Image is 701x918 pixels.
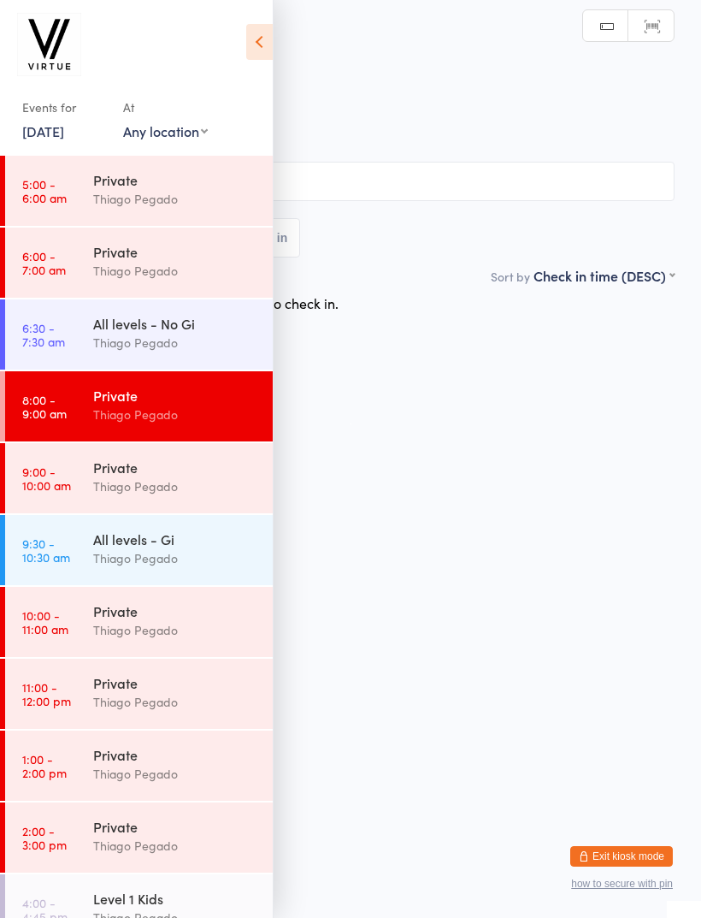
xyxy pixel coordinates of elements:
[22,536,70,564] time: 9:30 - 10:30 am
[93,548,258,568] div: Thiago Pegado
[22,121,64,140] a: [DATE]
[93,745,258,764] div: Private
[27,97,648,114] span: Thiago Pegado
[93,530,258,548] div: All levels - Gi
[93,170,258,189] div: Private
[93,261,258,281] div: Thiago Pegado
[571,878,673,890] button: how to secure with pin
[93,458,258,477] div: Private
[5,156,273,226] a: 5:00 -6:00 amPrivateThiago Pegado
[27,131,674,148] span: Brazilian Jiu-Jitsu Adults
[22,608,68,636] time: 10:00 - 11:00 am
[22,393,67,420] time: 8:00 - 9:00 am
[5,515,273,585] a: 9:30 -10:30 amAll levels - GiThiago Pegado
[5,731,273,801] a: 1:00 -2:00 pmPrivateThiago Pegado
[22,177,67,204] time: 5:00 - 6:00 am
[5,803,273,873] a: 2:00 -3:00 pmPrivateThiago Pegado
[123,121,208,140] div: Any location
[27,162,674,201] input: Search
[5,299,273,370] a: 6:30 -7:30 amAll levels - No GiThiago Pegado
[93,601,258,620] div: Private
[27,80,648,97] span: [DATE] 8:00am
[27,114,648,131] span: Virtue Brazilian Jiu-Jitsu
[22,93,106,121] div: Events for
[5,371,273,441] a: 8:00 -9:00 amPrivateThiago Pegado
[491,268,530,285] label: Sort by
[17,13,81,76] img: Virtue Brazilian Jiu-Jitsu
[93,314,258,333] div: All levels - No Gi
[93,333,258,352] div: Thiago Pegado
[93,692,258,712] div: Thiago Pegado
[5,659,273,729] a: 11:00 -12:00 pmPrivateThiago Pegado
[533,266,674,285] div: Check in time (DESC)
[22,680,71,708] time: 11:00 - 12:00 pm
[22,824,67,851] time: 2:00 - 3:00 pm
[93,620,258,640] div: Thiago Pegado
[93,889,258,908] div: Level 1 Kids
[93,405,258,424] div: Thiago Pegado
[570,846,673,867] button: Exit kiosk mode
[22,249,66,276] time: 6:00 - 7:00 am
[22,465,71,492] time: 9:00 - 10:00 am
[123,93,208,121] div: At
[5,587,273,657] a: 10:00 -11:00 amPrivateThiago Pegado
[93,189,258,209] div: Thiago Pegado
[93,242,258,261] div: Private
[22,752,67,779] time: 1:00 - 2:00 pm
[5,443,273,513] a: 9:00 -10:00 amPrivateThiago Pegado
[93,673,258,692] div: Private
[22,321,65,348] time: 6:30 - 7:30 am
[93,764,258,784] div: Thiago Pegado
[93,477,258,496] div: Thiago Pegado
[93,836,258,856] div: Thiago Pegado
[93,386,258,405] div: Private
[93,817,258,836] div: Private
[5,228,273,298] a: 6:00 -7:00 amPrivateThiago Pegado
[27,43,674,71] h2: Private Check-in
